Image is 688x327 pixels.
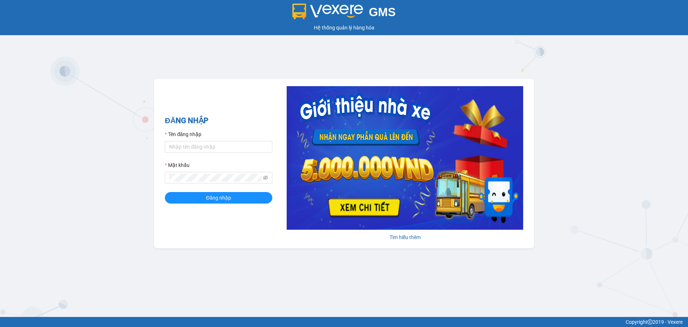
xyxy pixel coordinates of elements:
label: Tên đăng nhập [165,130,201,138]
button: Đăng nhập [165,192,272,204]
input: Mật khẩu [169,174,262,182]
input: Tên đăng nhập [165,141,272,153]
a: GMS [292,11,396,17]
label: Mật khẩu [165,161,190,169]
img: logo 2 [292,4,363,19]
div: Tìm hiểu thêm [287,233,523,241]
span: eye-invisible [263,175,268,180]
h2: ĐĂNG NHẬP [165,115,272,127]
span: Đăng nhập [206,194,231,202]
img: banner-0 [287,86,523,230]
span: copyright [648,319,653,324]
span: GMS [369,5,396,19]
div: Hệ thống quản lý hàng hóa [2,24,686,32]
div: Copyright 2019 - Vexere [5,318,683,326]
